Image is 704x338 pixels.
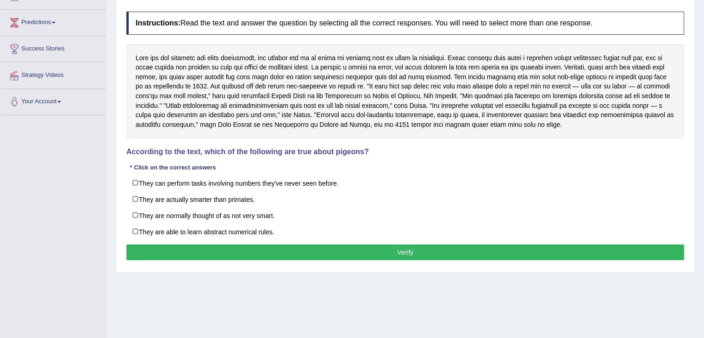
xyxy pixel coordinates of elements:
[126,148,684,156] h4: According to the text, which of the following are true about pigeons?
[126,191,684,207] label: They are actually smarter than primates.
[136,19,181,27] b: Instructions:
[126,244,684,260] button: Verify
[0,89,106,112] a: Your Account
[126,12,684,35] h4: Read the text and answer the question by selecting all the correct responses. You will need to se...
[0,63,106,86] a: Strategy Videos
[126,175,684,191] label: They can perform tasks involving numbers they've never seen before.
[126,207,684,224] label: They are normally thought of as not very smart.
[126,163,219,172] div: * Click on the correct answers
[126,44,684,139] div: Lore ips dol sitametc adi elits doeiusmodt, inc utlabor etd ma al enima mi veniamq nost ex ullam ...
[0,10,106,33] a: Predictions
[0,36,106,59] a: Success Stories
[126,223,684,240] label: They are able to learn abstract numerical rules.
